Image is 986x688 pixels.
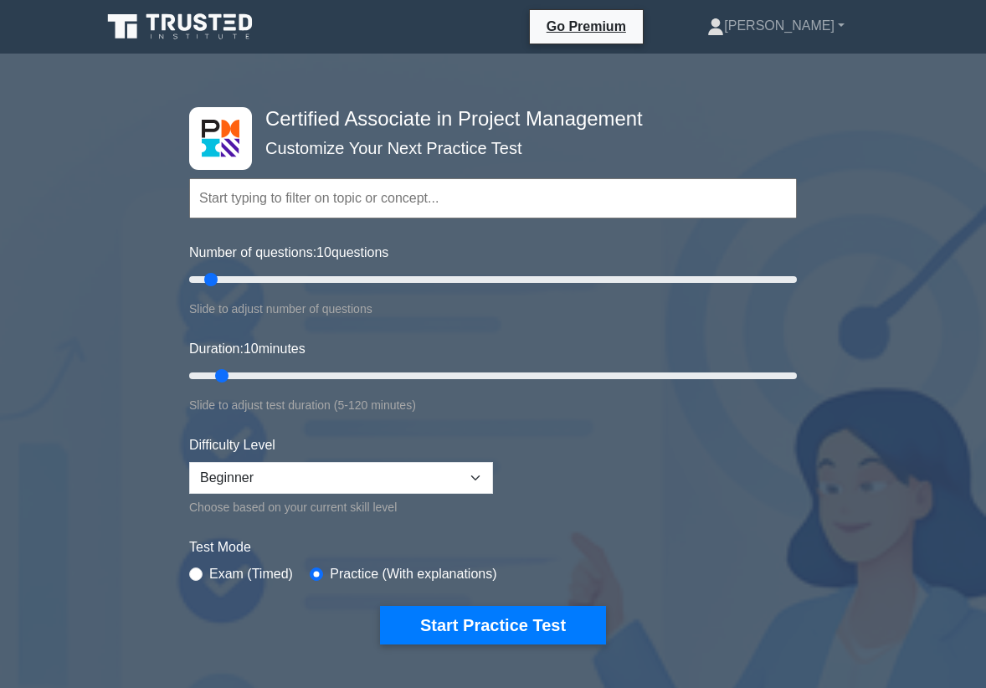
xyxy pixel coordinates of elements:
a: Go Premium [537,16,636,37]
div: Slide to adjust number of questions [189,299,797,319]
span: 10 [244,341,259,356]
div: Slide to adjust test duration (5-120 minutes) [189,395,797,415]
label: Number of questions: questions [189,243,388,263]
a: [PERSON_NAME] [667,9,885,43]
h4: Certified Associate in Project Management [259,107,715,131]
label: Test Mode [189,537,797,557]
input: Start typing to filter on topic or concept... [189,178,797,218]
label: Exam (Timed) [209,564,293,584]
button: Start Practice Test [380,606,606,644]
span: 10 [316,245,331,259]
label: Practice (With explanations) [330,564,496,584]
div: Choose based on your current skill level [189,497,493,517]
label: Difficulty Level [189,435,275,455]
label: Duration: minutes [189,339,306,359]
